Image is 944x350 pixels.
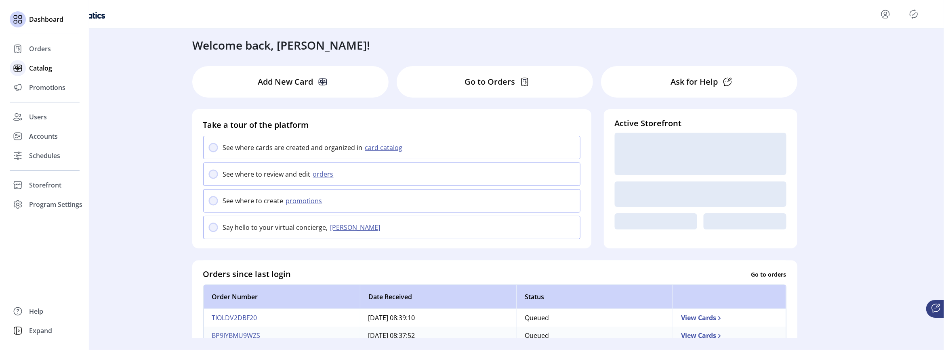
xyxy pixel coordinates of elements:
td: Queued [516,309,673,327]
p: See where to create [223,196,284,206]
span: Program Settings [29,200,82,209]
td: [DATE] 08:39:10 [360,309,516,327]
p: See where to review and edit [223,169,311,179]
p: Go to Orders [465,76,515,88]
p: Go to orders [751,270,786,279]
span: Dashboard [29,15,63,24]
p: Say hello to your virtual concierge, [223,223,328,232]
h4: Active Storefront [614,117,786,129]
th: Date Received [360,285,516,309]
h3: Welcome back, [PERSON_NAME]! [193,37,370,54]
span: Storefront [29,180,61,190]
td: TIOLDV2DBF20 [204,309,360,327]
td: Queued [516,327,673,345]
span: Schedules [29,151,60,160]
button: Publisher Panel [907,8,920,21]
td: View Cards [673,309,786,327]
button: card catalog [363,143,408,152]
td: View Cards [673,327,786,345]
span: Promotions [29,83,65,92]
p: See where cards are created and organized in [223,143,363,152]
td: [DATE] 08:37:52 [360,327,516,345]
button: menu [879,8,892,21]
td: BP9IYBMU9WZS [204,327,360,345]
th: Order Number [204,285,360,309]
p: Ask for Help [671,76,718,88]
span: Catalog [29,63,52,73]
button: orders [311,169,338,179]
span: Help [29,306,43,316]
span: Users [29,112,47,122]
span: Orders [29,44,51,54]
button: [PERSON_NAME] [328,223,385,232]
h4: Orders since last login [203,269,291,281]
button: promotions [284,196,327,206]
th: Status [516,285,673,309]
p: Add New Card [258,76,313,88]
span: Accounts [29,131,58,141]
span: Expand [29,326,52,335]
h4: Take a tour of the platform [203,119,581,131]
